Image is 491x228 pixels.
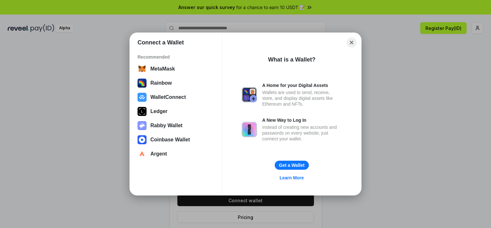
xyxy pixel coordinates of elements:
[150,66,175,72] div: MetaMask
[136,62,216,75] button: MetaMask
[150,94,186,100] div: WalletConnect
[150,80,172,86] div: Rainbow
[138,79,147,88] img: svg+xml,%3Csvg%20width%3D%22120%22%20height%3D%22120%22%20viewBox%3D%220%200%20120%20120%22%20fil...
[150,109,167,114] div: Ledger
[242,122,257,137] img: svg+xml,%3Csvg%20xmlns%3D%22http%3A%2F%2Fwww.w3.org%2F2000%2Fsvg%22%20fill%3D%22none%22%20viewBox...
[347,38,357,48] button: Close
[262,90,342,107] div: Wallets are used to send, receive, store, and display digital assets like Ethereum and NFTs.
[150,137,190,143] div: Coinbase Wallet
[138,107,147,116] img: svg+xml,%3Csvg%20xmlns%3D%22http%3A%2F%2Fwww.w3.org%2F2000%2Fsvg%22%20width%3D%2228%22%20height%3...
[138,64,147,73] img: svg+xml,%3Csvg%20width%3D%2228%22%20height%3D%2228%22%20viewBox%3D%220%200%2028%2028%22%20fill%3D...
[136,91,216,104] button: WalletConnect
[150,151,167,157] div: Argent
[136,147,216,160] button: Argent
[150,123,183,128] div: Rabby Wallet
[138,121,147,130] img: svg+xml,%3Csvg%20xmlns%3D%22http%3A%2F%2Fwww.w3.org%2F2000%2Fsvg%22%20fill%3D%22none%22%20viewBox...
[268,56,315,63] div: What is a Wallet?
[242,87,257,102] img: svg+xml,%3Csvg%20xmlns%3D%22http%3A%2F%2Fwww.w3.org%2F2000%2Fsvg%22%20fill%3D%22none%22%20viewBox...
[138,93,147,102] img: svg+xml,%3Csvg%20width%3D%2228%22%20height%3D%2228%22%20viewBox%3D%220%200%2028%2028%22%20fill%3D...
[138,149,147,158] img: svg+xml,%3Csvg%20width%3D%2228%22%20height%3D%2228%22%20viewBox%3D%220%200%2028%2028%22%20fill%3D...
[275,161,309,170] button: Get a Wallet
[138,54,214,60] div: Recommended
[138,135,147,144] img: svg+xml,%3Csvg%20width%3D%2228%22%20height%3D%2228%22%20viewBox%3D%220%200%2028%2028%22%20fill%3D...
[276,174,308,182] a: Learn More
[136,133,216,146] button: Coinbase Wallet
[280,175,304,181] div: Learn More
[138,39,184,46] h1: Connect a Wallet
[262,117,342,123] div: A New Way to Log In
[136,77,216,90] button: Rainbow
[279,162,305,168] div: Get a Wallet
[136,105,216,118] button: Ledger
[262,124,342,142] div: Instead of creating new accounts and passwords on every website, just connect your wallet.
[136,119,216,132] button: Rabby Wallet
[262,82,342,88] div: A Home for your Digital Assets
